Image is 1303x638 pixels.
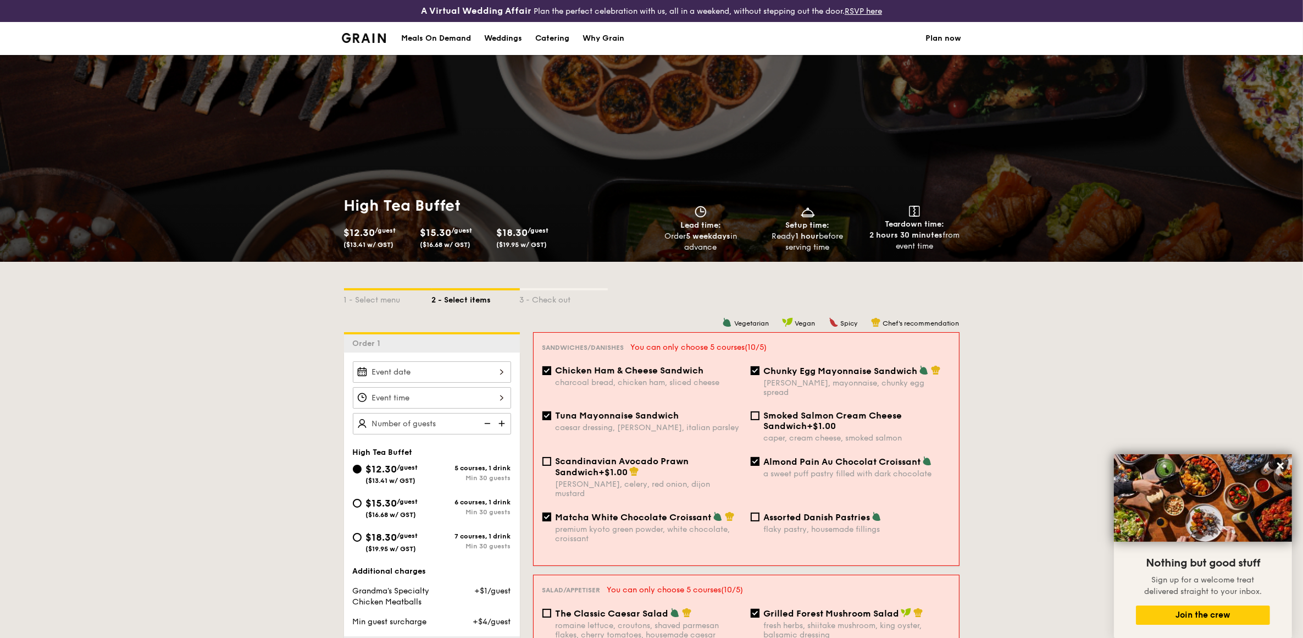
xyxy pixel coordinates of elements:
[420,227,451,239] span: $15.30
[764,457,921,467] span: Almond Pain Au Chocolat Croissant
[764,525,950,534] div: flaky pastry, housemade fillings
[1146,557,1260,570] span: Nothing but good stuff
[556,410,679,421] span: Tuna Mayonnaise Sandwich
[751,411,759,420] input: Smoked Salmon Cream Cheese Sandwich+$1.00caper, cream cheese, smoked salmon
[751,457,759,466] input: Almond Pain Au Chocolat Croissanta sweet puff pastry filled with dark chocolate
[764,433,950,443] div: caper, cream cheese, smoked salmon
[353,339,385,348] span: Order 1
[353,387,511,409] input: Event time
[366,497,397,509] span: $15.30
[344,227,375,239] span: $12.30
[397,498,418,505] span: /guest
[556,512,712,522] span: Matcha White Chocolate Croissant
[432,474,511,482] div: Min 30 guests
[758,231,857,253] div: Ready before serving time
[652,231,750,253] div: Order in advance
[535,22,569,55] div: Catering
[395,22,478,55] a: Meals On Demand
[375,227,396,234] span: /guest
[901,608,912,618] img: icon-vegan.f8ff3823.svg
[344,241,394,249] span: ($13.41 w/ GST)
[845,7,882,16] a: RSVP here
[764,410,902,431] span: Smoked Salmon Cream Cheese Sandwich
[353,465,362,474] input: $12.30/guest($13.41 w/ GST)5 courses, 1 drinkMin 30 guests
[344,290,432,306] div: 1 - Select menu
[800,206,816,218] img: icon-dish.430c3a2e.svg
[796,232,819,241] strong: 1 hour
[556,525,742,543] div: premium kyoto green powder, white chocolate, croissant
[432,290,520,306] div: 2 - Select items
[786,221,830,230] span: Setup time:
[583,22,624,55] div: Why Grain
[528,227,548,234] span: /guest
[599,467,628,477] span: +$1.00
[782,317,793,327] img: icon-vegan.f8ff3823.svg
[692,206,709,218] img: icon-clock.2db775ea.svg
[529,22,576,55] a: Catering
[795,320,816,327] span: Vegan
[484,22,522,55] div: Weddings
[432,508,511,516] div: Min 30 guests
[366,511,417,519] span: ($16.68 w/ GST)
[913,608,923,618] img: icon-chef-hat.a58ddaea.svg
[478,413,495,434] img: icon-reduce.1d2dbef1.svg
[478,22,529,55] a: Weddings
[542,366,551,375] input: Chicken Ham & Cheese Sandwichcharcoal bread, chicken ham, sliced cheese
[680,221,721,230] span: Lead time:
[751,513,759,521] input: Assorted Danish Pastriesflaky pastry, housemade fillings
[751,609,759,618] input: Grilled Forest Mushroom Saladfresh herbs, shiitake mushroom, king oyster, balsamic dressing
[353,499,362,508] input: $15.30/guest($16.68 w/ GST)6 courses, 1 drinkMin 30 guests
[353,413,511,435] input: Number of guests
[542,586,601,594] span: Salad/Appetiser
[1136,606,1270,625] button: Join the crew
[670,608,680,618] img: icon-vegetarian.fe4039eb.svg
[883,320,960,327] span: Chef's recommendation
[353,361,511,383] input: Event date
[722,585,744,595] span: (10/5)
[495,413,511,434] img: icon-add.58712e84.svg
[556,423,742,432] div: caesar dressing, [PERSON_NAME], italian parsley
[745,343,767,352] span: (10/5)
[764,366,918,376] span: Chunky Egg Mayonnaise Sandwich
[829,317,839,327] img: icon-spicy.37a8142b.svg
[432,464,511,472] div: 5 courses, 1 drink
[909,206,920,217] img: icon-teardown.65201eee.svg
[366,477,416,485] span: ($13.41 w/ GST)
[629,466,639,476] img: icon-chef-hat.a58ddaea.svg
[764,608,900,619] span: Grilled Forest Mushroom Salad
[366,545,417,553] span: ($19.95 w/ GST)
[931,365,941,375] img: icon-chef-hat.a58ddaea.svg
[1272,457,1289,475] button: Close
[764,469,950,479] div: a sweet puff pastry filled with dark chocolate
[401,22,471,55] div: Meals On Demand
[556,480,742,498] div: [PERSON_NAME], celery, red onion, dijon mustard
[872,512,881,521] img: icon-vegetarian.fe4039eb.svg
[344,196,647,216] h1: High Tea Buffet
[576,22,631,55] a: Why Grain
[841,320,858,327] span: Spicy
[353,566,511,577] div: Additional charges
[366,463,397,475] span: $12.30
[869,230,942,240] strong: 2 hours 30 minutes
[866,230,964,252] div: from event time
[353,533,362,542] input: $18.30/guest($19.95 w/ GST)7 courses, 1 drinkMin 30 guests
[542,411,551,420] input: Tuna Mayonnaise Sandwichcaesar dressing, [PERSON_NAME], italian parsley
[474,586,511,596] span: +$1/guest
[764,512,870,522] span: Assorted Danish Pastries
[342,33,386,43] img: Grain
[432,542,511,550] div: Min 30 guests
[807,421,836,431] span: +$1.00
[451,227,472,234] span: /guest
[926,22,962,55] a: Plan now
[353,617,427,626] span: Min guest surcharge
[366,531,397,543] span: $18.30
[1114,454,1292,542] img: DSC07876-Edit02-Large.jpeg
[556,378,742,387] div: charcoal bread, chicken ham, sliced cheese
[607,585,744,595] span: You can only choose 5 courses
[432,532,511,540] div: 7 courses, 1 drink
[542,609,551,618] input: The Classic Caesar Saladromaine lettuce, croutons, shaved parmesan flakes, cherry tomatoes, house...
[734,320,769,327] span: Vegetarian
[556,608,669,619] span: The Classic Caesar Salad
[342,33,386,43] a: Logotype
[556,365,704,376] span: Chicken Ham & Cheese Sandwich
